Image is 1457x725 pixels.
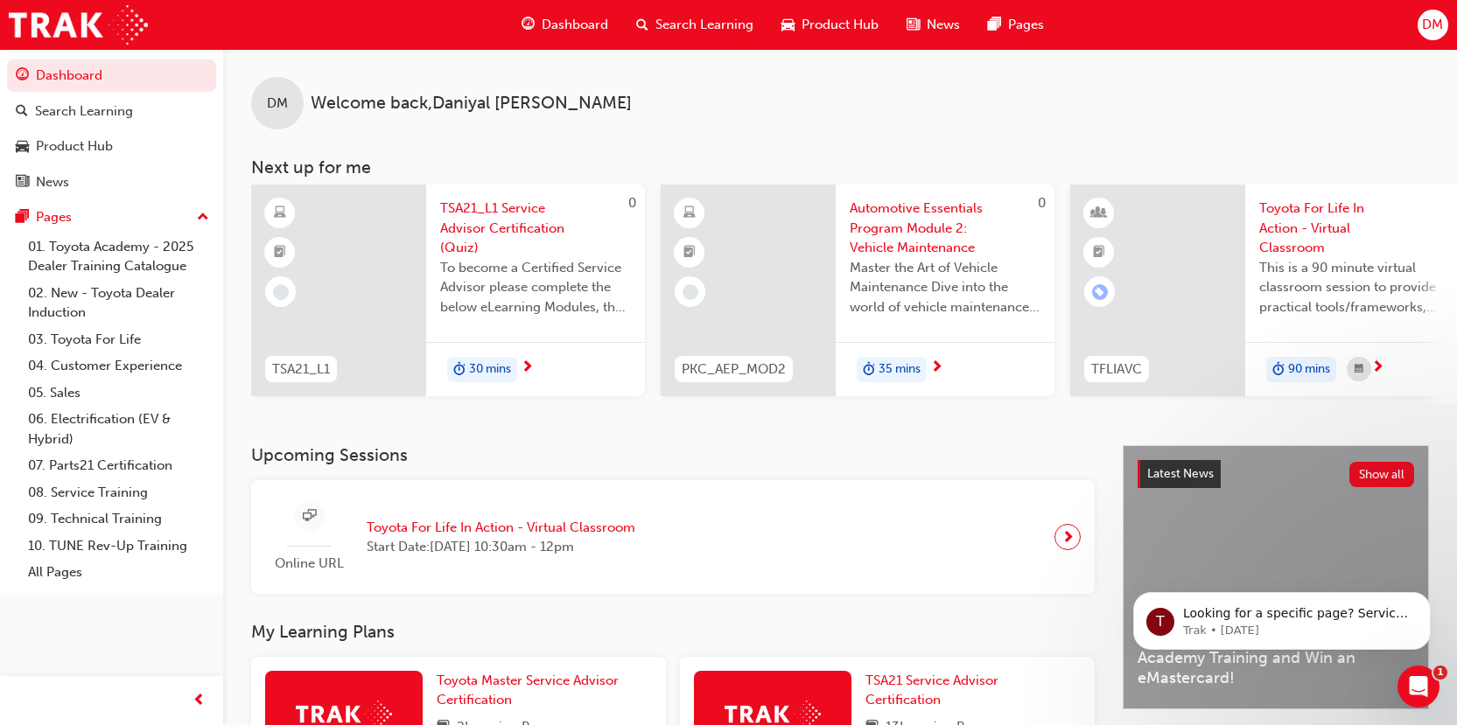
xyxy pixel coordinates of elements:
[7,59,216,92] a: Dashboard
[1397,666,1439,708] iframe: Intercom live chat
[36,207,72,227] div: Pages
[274,241,286,264] span: booktick-icon
[9,5,148,45] img: Trak
[35,101,133,122] div: Search Learning
[1107,555,1457,678] iframe: Intercom notifications message
[437,671,652,710] a: Toyota Master Service Advisor Certification
[988,14,1001,36] span: pages-icon
[521,360,534,376] span: next-icon
[522,14,535,36] span: guage-icon
[1093,241,1105,264] span: booktick-icon
[36,172,69,192] div: News
[802,15,879,35] span: Product Hub
[274,202,286,225] span: learningResourceType_ELEARNING-icon
[21,452,216,479] a: 07. Parts21 Certification
[1418,10,1448,40] button: DM
[251,185,645,396] a: 0TSA21_L1TSA21_L1 Service Advisor Certification (Quiz)To become a Certified Service Advisor pleas...
[7,166,216,199] a: News
[21,559,216,586] a: All Pages
[367,537,635,557] span: Start Date: [DATE] 10:30am - 12pm
[21,352,216,380] a: 04. Customer Experience
[1259,199,1450,258] span: Toyota For Life In Action - Virtual Classroom
[1138,460,1414,488] a: Latest NewsShow all
[273,284,289,300] span: learningRecordVerb_NONE-icon
[469,359,511,380] span: 30 mins
[1038,195,1046,211] span: 0
[1091,359,1142,380] span: TFLIAVC
[223,157,1457,178] h3: Next up for me
[508,7,622,43] a: guage-iconDashboard
[850,258,1040,317] span: Master the Art of Vehicle Maintenance Dive into the world of vehicle maintenance with this compre...
[21,280,216,326] a: 02. New - Toyota Dealer Induction
[1433,666,1447,680] span: 1
[628,195,636,211] span: 0
[865,671,1081,710] a: TSA21 Service Advisor Certification
[267,94,288,114] span: DM
[16,139,29,155] span: car-icon
[661,185,1054,396] a: 0PKC_AEP_MOD2Automotive Essentials Program Module 2: Vehicle MaintenanceMaster the Art of Vehicle...
[781,14,795,36] span: car-icon
[16,175,29,191] span: news-icon
[36,136,113,157] div: Product Hub
[1008,15,1044,35] span: Pages
[303,505,316,527] span: sessionType_ONLINE_URL-icon
[7,201,216,234] button: Pages
[453,359,466,381] span: duration-icon
[440,258,631,317] span: To become a Certified Service Advisor please complete the below eLearning Modules, the Service Ad...
[367,518,635,538] span: Toyota For Life In Action - Virtual Classroom
[272,359,330,380] span: TSA21_L1
[683,241,696,264] span: booktick-icon
[437,673,619,708] span: Toyota Master Service Advisor Certification
[879,359,921,380] span: 35 mins
[16,210,29,226] span: pages-icon
[21,380,216,407] a: 05. Sales
[682,359,786,380] span: PKC_AEP_MOD2
[16,104,28,120] span: search-icon
[1147,466,1214,481] span: Latest News
[311,94,632,114] span: Welcome back , Daniyal [PERSON_NAME]
[1123,445,1429,709] a: Latest NewsShow allHelp Shape the Future of Toyota Academy Training and Win an eMastercard!
[1447,195,1455,211] span: 0
[655,15,753,35] span: Search Learning
[1349,462,1415,487] button: Show all
[1371,360,1384,376] span: next-icon
[636,14,648,36] span: search-icon
[542,15,608,35] span: Dashboard
[863,359,875,381] span: duration-icon
[865,673,998,708] span: TSA21 Service Advisor Certification
[21,234,216,280] a: 01. Toyota Academy - 2025 Dealer Training Catalogue
[21,479,216,506] a: 08. Service Training
[930,360,943,376] span: next-icon
[21,505,216,533] a: 09. Technical Training
[251,445,1095,465] h3: Upcoming Sessions
[1061,525,1075,549] span: next-icon
[683,202,696,225] span: learningResourceType_ELEARNING-icon
[440,199,631,258] span: TSA21_L1 Service Advisor Certification (Quiz)
[16,68,29,84] span: guage-icon
[1422,15,1443,35] span: DM
[927,15,960,35] span: News
[193,690,206,712] span: prev-icon
[1092,284,1108,300] span: learningRecordVerb_ENROLL-icon
[767,7,893,43] a: car-iconProduct Hub
[622,7,767,43] a: search-iconSearch Learning
[7,130,216,163] a: Product Hub
[1093,202,1105,225] span: learningResourceType_INSTRUCTOR_LED-icon
[974,7,1058,43] a: pages-iconPages
[7,95,216,128] a: Search Learning
[21,533,216,560] a: 10. TUNE Rev-Up Training
[21,406,216,452] a: 06. Electrification (EV & Hybrid)
[1272,359,1285,381] span: duration-icon
[251,622,1095,642] h3: My Learning Plans
[265,554,353,574] span: Online URL
[197,206,209,229] span: up-icon
[265,494,1081,581] a: Online URLToyota For Life In Action - Virtual ClassroomStart Date:[DATE] 10:30am - 12pm
[1259,258,1450,317] span: This is a 90 minute virtual classroom session to provide practical tools/frameworks, behaviours a...
[893,7,974,43] a: news-iconNews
